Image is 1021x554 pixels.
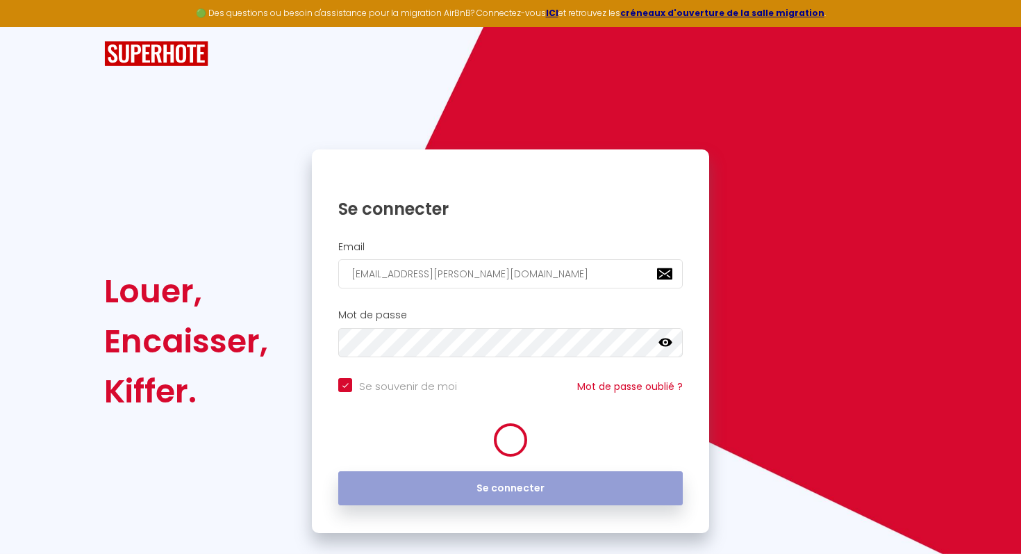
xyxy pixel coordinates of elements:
[577,380,683,393] a: Mot de passe oublié ?
[104,316,268,366] div: Encaisser,
[338,259,683,288] input: Ton Email
[104,41,208,67] img: SuperHote logo
[338,471,683,506] button: Se connecter
[620,7,824,19] a: créneaux d'ouverture de la salle migration
[338,198,683,220] h1: Se connecter
[11,6,53,47] button: Ouvrir le widget de chat LiveChat
[338,241,683,253] h2: Email
[546,7,558,19] a: ICI
[104,266,268,316] div: Louer,
[338,309,683,321] h2: Mot de passe
[104,366,268,416] div: Kiffer.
